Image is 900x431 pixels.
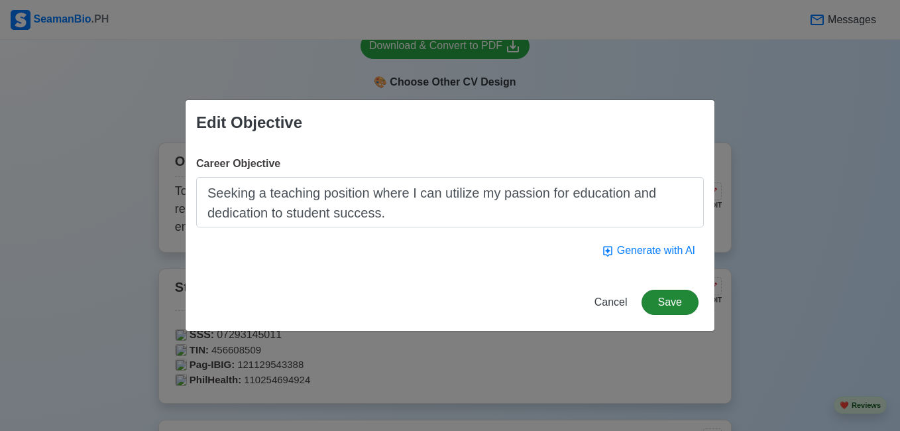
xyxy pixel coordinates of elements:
button: Cancel [586,290,636,315]
div: Edit Objective [196,111,302,135]
label: Career Objective [196,156,280,172]
textarea: Seeking a teaching position where I can utilize my passion for education and dedication to studen... [196,177,704,227]
button: Generate with AI [593,238,704,263]
span: Cancel [594,296,628,308]
button: Save [642,290,699,315]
